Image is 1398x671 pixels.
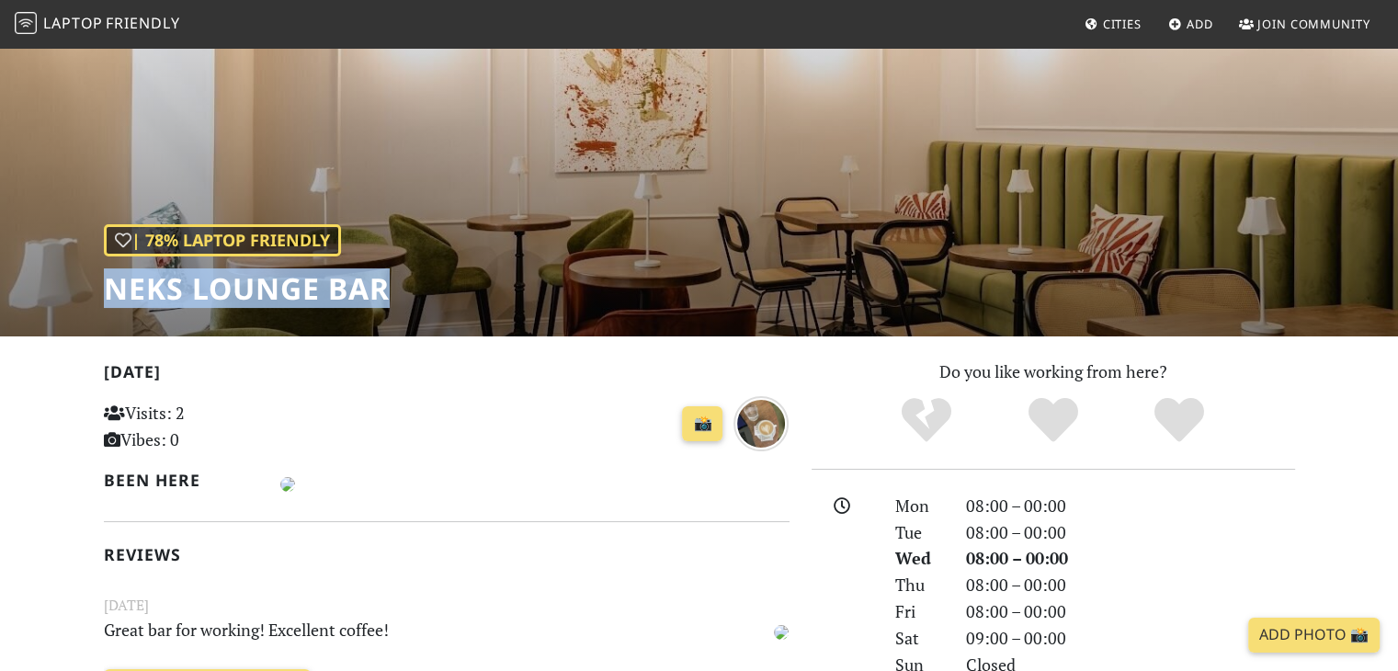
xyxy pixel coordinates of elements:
[104,545,790,564] h2: Reviews
[280,477,295,492] img: 6821-mark.jpg
[990,395,1117,446] div: Yes
[955,545,1306,572] div: 08:00 – 00:00
[682,406,722,441] a: 📸
[1257,16,1370,32] span: Join Community
[955,572,1306,598] div: 08:00 – 00:00
[104,271,390,306] h1: Neks Lounge Bar
[863,395,990,446] div: No
[1161,7,1221,40] a: Add
[884,625,954,652] div: Sat
[15,8,180,40] a: LaptopFriendly LaptopFriendly
[15,12,37,34] img: LaptopFriendly
[884,598,954,625] div: Fri
[1232,7,1378,40] a: Join Community
[43,13,103,33] span: Laptop
[104,471,259,490] h2: Been here
[774,625,789,640] img: 6821-mark.jpg
[884,545,954,572] div: Wed
[812,358,1295,385] p: Do you like working from here?
[955,625,1306,652] div: 09:00 – 00:00
[93,617,683,643] p: Great bar for working! Excellent coffee!
[104,224,341,256] div: | 78% Laptop Friendly
[955,598,1306,625] div: 08:00 – 00:00
[1103,16,1142,32] span: Cities
[104,400,318,453] p: Visits: 2 Vibes: 0
[93,594,801,617] small: [DATE]
[104,362,790,389] h2: [DATE]
[884,572,954,598] div: Thu
[1187,16,1213,32] span: Add
[280,471,295,493] span: Mark
[106,13,179,33] span: Friendly
[955,519,1306,546] div: 08:00 – 00:00
[884,519,954,546] div: Tue
[733,396,789,451] img: about 1 month ago
[884,493,954,519] div: Mon
[733,410,789,432] a: about 1 month ago
[1116,395,1243,446] div: Definitely!
[1248,618,1380,653] a: Add Photo 📸
[1077,7,1149,40] a: Cities
[774,619,789,641] span: Mark
[955,493,1306,519] div: 08:00 – 00:00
